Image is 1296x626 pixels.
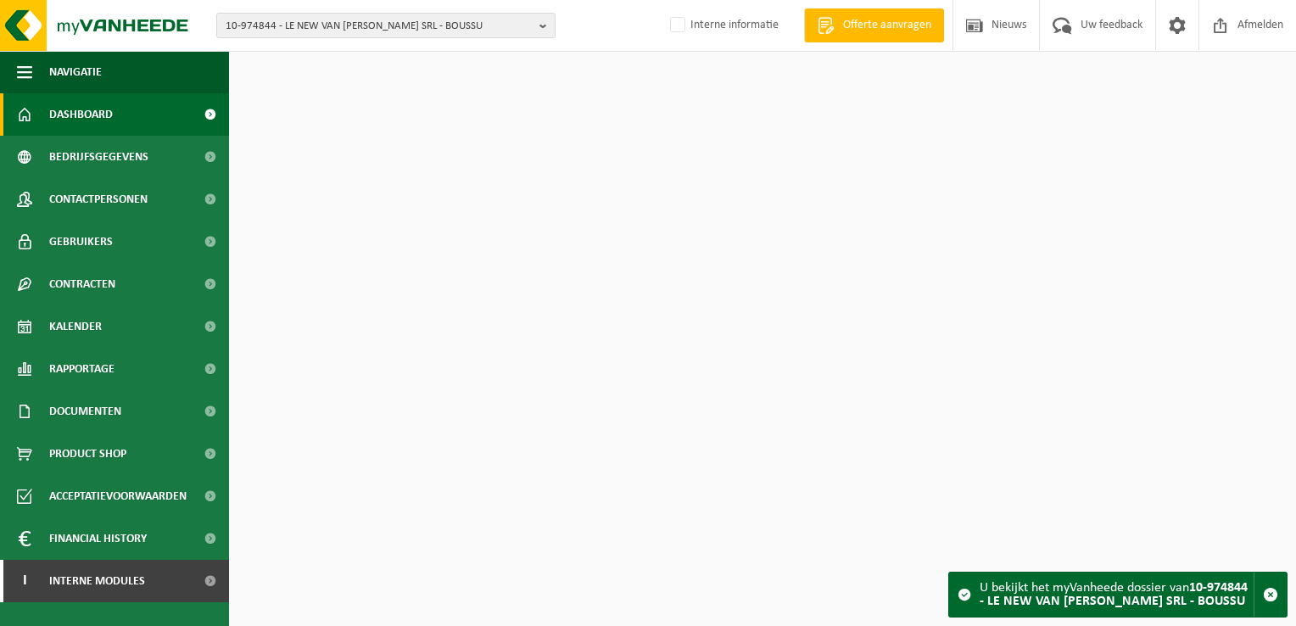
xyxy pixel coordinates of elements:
[49,390,121,433] span: Documenten
[49,560,145,602] span: Interne modules
[804,8,944,42] a: Offerte aanvragen
[49,51,102,93] span: Navigatie
[17,560,32,602] span: I
[980,573,1254,617] div: U bekijkt het myVanheede dossier van
[49,348,115,390] span: Rapportage
[49,178,148,221] span: Contactpersonen
[49,517,147,560] span: Financial History
[49,221,113,263] span: Gebruikers
[49,93,113,136] span: Dashboard
[216,13,556,38] button: 10-974844 - LE NEW VAN [PERSON_NAME] SRL - BOUSSU
[667,13,779,38] label: Interne informatie
[49,433,126,475] span: Product Shop
[49,475,187,517] span: Acceptatievoorwaarden
[49,136,148,178] span: Bedrijfsgegevens
[49,305,102,348] span: Kalender
[839,17,936,34] span: Offerte aanvragen
[49,263,115,305] span: Contracten
[980,581,1248,608] strong: 10-974844 - LE NEW VAN [PERSON_NAME] SRL - BOUSSU
[226,14,533,39] span: 10-974844 - LE NEW VAN [PERSON_NAME] SRL - BOUSSU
